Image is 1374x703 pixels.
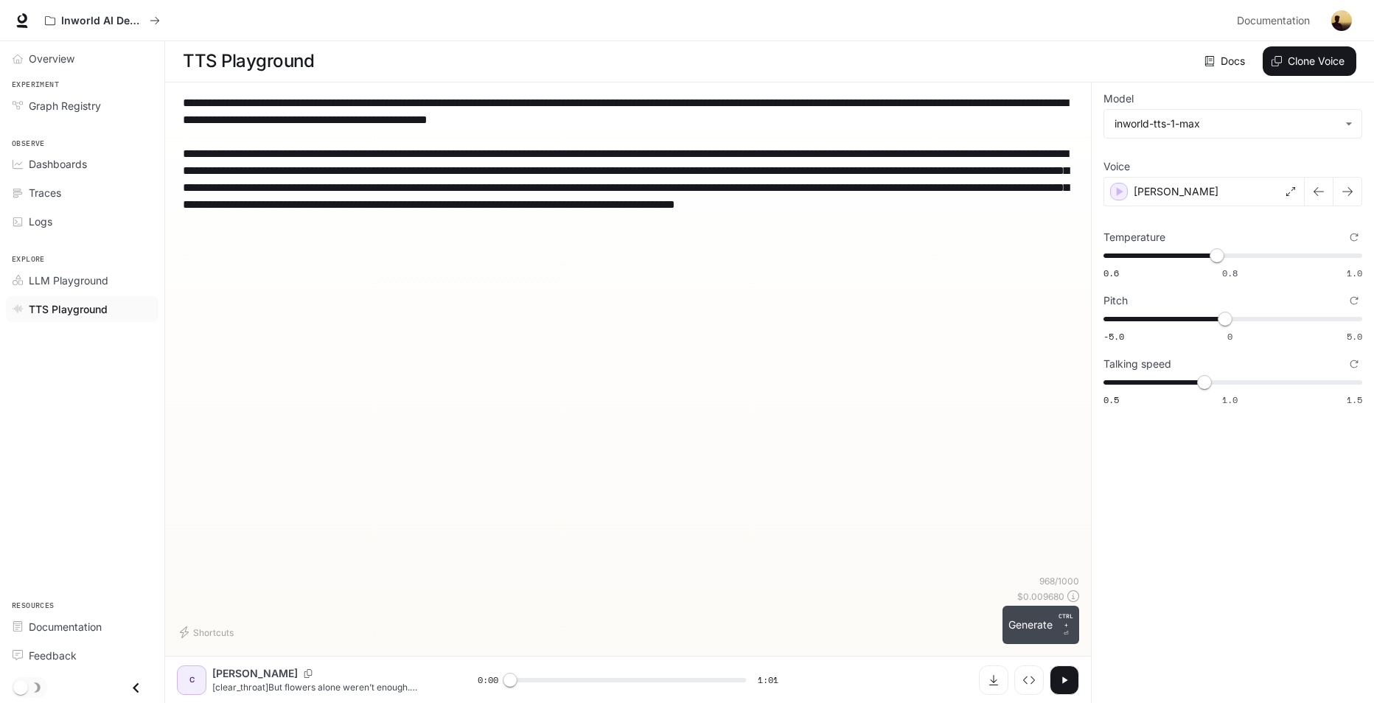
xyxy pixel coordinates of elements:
[6,180,158,206] a: Traces
[13,679,28,695] span: Dark mode toggle
[29,619,102,634] span: Documentation
[1104,110,1361,138] div: inworld-tts-1-max
[1103,330,1124,343] span: -5.0
[6,296,158,322] a: TTS Playground
[1103,94,1134,104] p: Model
[6,46,158,71] a: Overview
[1222,267,1238,279] span: 0.8
[6,267,158,293] a: LLM Playground
[1263,46,1356,76] button: Clone Voice
[1059,612,1073,629] p: CTRL +
[6,151,158,177] a: Dashboards
[180,668,203,692] div: C
[1134,184,1218,199] p: [PERSON_NAME]
[38,6,167,35] button: All workspaces
[212,666,298,681] p: [PERSON_NAME]
[298,669,318,678] button: Copy Voice ID
[177,620,240,644] button: Shortcuts
[1346,293,1362,309] button: Reset to default
[1103,232,1165,242] p: Temperature
[1103,295,1128,306] p: Pitch
[1103,359,1171,369] p: Talking speed
[1347,267,1362,279] span: 1.0
[29,51,74,66] span: Overview
[1002,606,1079,644] button: GenerateCTRL +⏎
[1346,229,1362,245] button: Reset to default
[1103,394,1119,406] span: 0.5
[478,673,498,688] span: 0:00
[758,673,778,688] span: 1:01
[6,643,158,668] a: Feedback
[1347,330,1362,343] span: 5.0
[29,156,87,172] span: Dashboards
[1347,394,1362,406] span: 1.5
[1014,665,1044,695] button: Inspect
[1222,394,1238,406] span: 1.0
[1103,161,1130,172] p: Voice
[29,214,52,229] span: Logs
[1103,267,1119,279] span: 0.6
[1202,46,1251,76] a: Docs
[1227,330,1232,343] span: 0
[1237,12,1310,30] span: Documentation
[6,93,158,119] a: Graph Registry
[1115,116,1338,131] div: inworld-tts-1-max
[29,98,101,113] span: Graph Registry
[119,673,153,703] button: Close drawer
[1327,6,1356,35] button: User avatar
[1346,356,1362,372] button: Reset to default
[29,648,77,663] span: Feedback
[6,209,158,234] a: Logs
[1331,10,1352,31] img: User avatar
[183,46,314,76] h1: TTS Playground
[1017,590,1064,603] p: $ 0.009680
[212,681,442,693] p: [clear_throat]But flowers alone weren’t enough. Festivals got rowdy, and the [DEMOGRAPHIC_DATA] h...
[29,301,108,317] span: TTS Playground
[29,185,61,200] span: Traces
[1231,6,1321,35] a: Documentation
[29,273,108,288] span: LLM Playground
[1059,612,1073,638] p: ⏎
[1039,575,1079,587] p: 968 / 1000
[6,614,158,640] a: Documentation
[61,15,144,27] p: Inworld AI Demos
[979,665,1008,695] button: Download audio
